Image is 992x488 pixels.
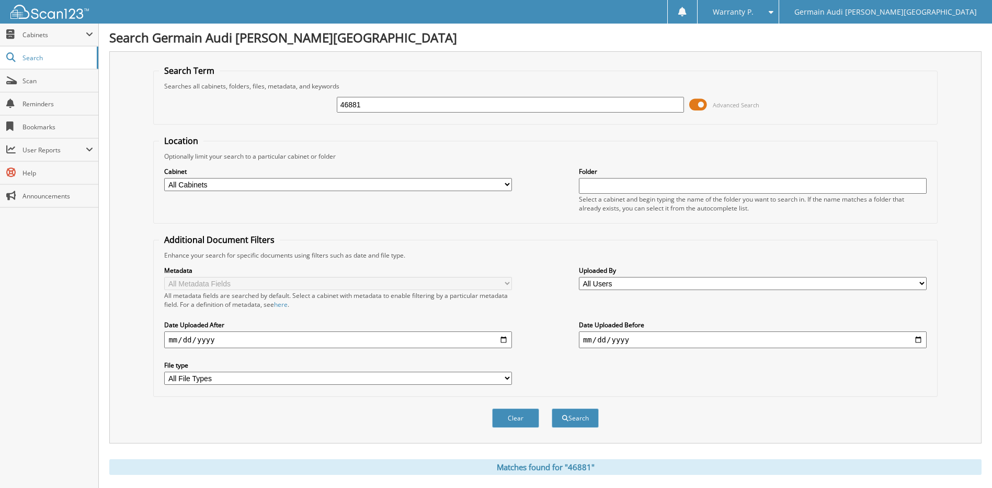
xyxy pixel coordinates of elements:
input: start [164,331,512,348]
legend: Search Term [159,65,220,76]
span: Germain Audi [PERSON_NAME][GEOGRAPHIC_DATA] [794,9,977,15]
img: scan123-logo-white.svg [10,5,89,19]
span: Reminders [22,99,93,108]
button: Clear [492,408,539,428]
a: here [274,300,288,309]
div: Enhance your search for specific documents using filters such as date and file type. [159,251,931,260]
legend: Location [159,135,203,147]
span: Bookmarks [22,123,93,131]
div: Matches found for "46881" [109,459,982,475]
button: Search [552,408,599,428]
span: Help [22,169,93,178]
div: Searches all cabinets, folders, files, metadata, and keywords [159,82,931,91]
span: User Reports [22,146,86,154]
span: Cabinets [22,30,86,39]
span: Warranty P. [713,9,754,15]
label: Metadata [164,266,512,275]
legend: Additional Document Filters [159,234,280,246]
input: end [579,331,927,348]
div: All metadata fields are searched by default. Select a cabinet with metadata to enable filtering b... [164,291,512,309]
label: Uploaded By [579,266,927,275]
label: Folder [579,167,927,176]
span: Scan [22,76,93,85]
label: Date Uploaded Before [579,320,927,329]
label: File type [164,361,512,370]
label: Cabinet [164,167,512,176]
span: Search [22,53,92,62]
span: Advanced Search [713,101,759,109]
h1: Search Germain Audi [PERSON_NAME][GEOGRAPHIC_DATA] [109,29,982,46]
label: Date Uploaded After [164,320,512,329]
div: Select a cabinet and begin typing the name of the folder you want to search in. If the name match... [579,195,927,213]
div: Optionally limit your search to a particular cabinet or folder [159,152,931,161]
span: Announcements [22,192,93,201]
